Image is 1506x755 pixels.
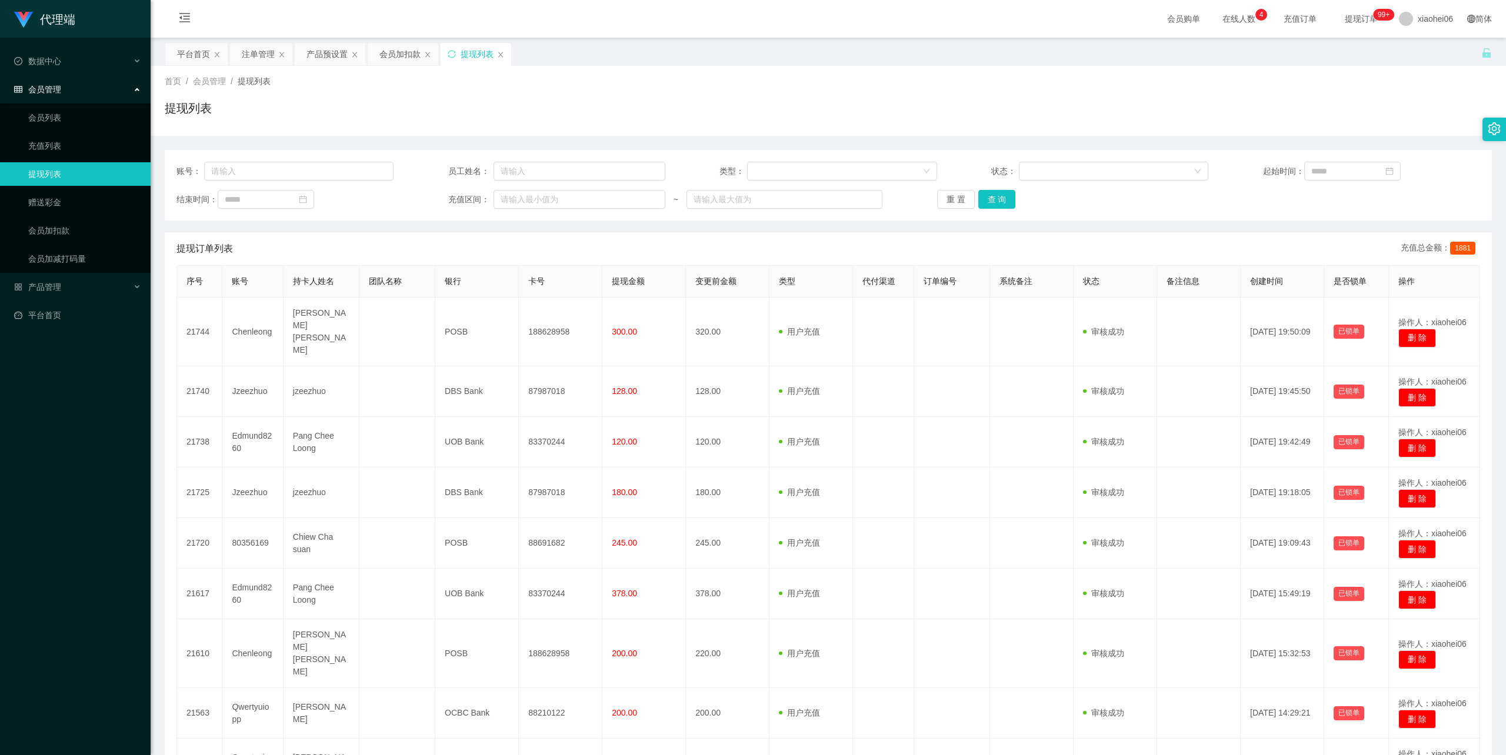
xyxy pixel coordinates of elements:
td: DBS Bank [435,467,519,518]
div: 平台首页 [177,43,210,65]
td: 188628958 [519,298,602,366]
td: 120.00 [686,417,769,467]
input: 请输入最小值为 [494,190,665,209]
button: 已锁单 [1334,706,1364,720]
td: 87987018 [519,467,602,518]
span: 用户充值 [779,649,820,658]
span: ~ [665,193,687,206]
td: Pang Chee Loong [284,569,359,619]
td: [DATE] 19:42:49 [1241,417,1324,467]
i: 图标: close [278,51,285,58]
h1: 提现列表 [165,99,212,117]
td: Jzeezhuo [222,467,283,518]
i: 图标: check-circle-o [14,57,22,65]
span: 操作人：xiaohei06 [1398,427,1467,437]
button: 删 除 [1398,650,1436,669]
td: Qwertyuiopp [222,688,283,739]
td: [DATE] 19:45:50 [1241,366,1324,417]
span: 操作人：xiaohei06 [1398,699,1467,708]
td: [PERSON_NAME] [PERSON_NAME] [284,298,359,366]
span: 操作 [1398,276,1415,286]
span: 审核成功 [1083,327,1124,336]
span: 变更前金额 [695,276,737,286]
button: 删 除 [1398,439,1436,457]
td: POSB [435,298,519,366]
span: 用户充值 [779,327,820,336]
span: 200.00 [612,708,637,717]
span: 状态 [1083,276,1099,286]
span: 用户充值 [779,386,820,396]
td: 21725 [177,467,222,518]
button: 删 除 [1398,388,1436,407]
span: 300.00 [612,327,637,336]
td: POSB [435,518,519,569]
td: 21720 [177,518,222,569]
i: 图标: down [923,168,930,176]
span: 操作人：xiaohei06 [1398,318,1467,327]
div: 充值总金额： [1401,242,1480,256]
button: 删 除 [1398,329,1436,348]
button: 删 除 [1398,489,1436,508]
i: 图标: close [497,51,504,58]
button: 查 询 [978,190,1016,209]
td: 21563 [177,688,222,739]
span: 操作人：xiaohei06 [1398,529,1467,538]
span: 用户充值 [779,589,820,598]
sup: 1141 [1373,9,1394,21]
i: 图标: close [424,51,431,58]
td: Chenleong [222,619,283,688]
button: 已锁单 [1334,486,1364,500]
span: 员工姓名： [448,165,494,178]
span: 245.00 [612,538,637,547]
span: 审核成功 [1083,649,1124,658]
span: 用户充值 [779,437,820,446]
td: Edmund8260 [222,569,283,619]
span: 创建时间 [1250,276,1283,286]
span: 起始时间： [1263,165,1304,178]
td: 83370244 [519,569,602,619]
td: jzeezhuo [284,366,359,417]
span: 操作人：xiaohei06 [1398,639,1467,649]
span: 结束时间： [176,193,218,206]
a: 图标: dashboard平台首页 [14,303,141,327]
button: 删 除 [1398,710,1436,729]
td: 87987018 [519,366,602,417]
span: 会员管理 [14,85,61,94]
span: 数据中心 [14,56,61,66]
i: 图标: close [351,51,358,58]
h1: 代理端 [40,1,75,38]
td: [PERSON_NAME] [PERSON_NAME] [284,619,359,688]
a: 充值列表 [28,134,141,158]
span: 审核成功 [1083,386,1124,396]
span: 类型 [779,276,795,286]
td: [DATE] 19:50:09 [1241,298,1324,366]
span: 提现订单 [1339,15,1384,23]
span: 120.00 [612,437,637,446]
td: [PERSON_NAME] [284,688,359,739]
button: 删 除 [1398,540,1436,559]
i: 图标: appstore-o [14,283,22,291]
a: 提现列表 [28,162,141,186]
td: 80356169 [222,518,283,569]
td: 128.00 [686,366,769,417]
span: 系统备注 [999,276,1032,286]
button: 已锁单 [1334,646,1364,660]
span: 产品管理 [14,282,61,292]
input: 请输入 [204,162,394,181]
span: / [231,76,233,86]
input: 请输入 [494,162,665,181]
i: 图标: global [1467,15,1475,23]
i: 图标: table [14,85,22,93]
td: 88210122 [519,688,602,739]
td: 21610 [177,619,222,688]
span: 操作人：xiaohei06 [1398,377,1467,386]
td: 200.00 [686,688,769,739]
button: 已锁单 [1334,536,1364,550]
i: 图标: close [214,51,221,58]
button: 已锁单 [1334,385,1364,399]
span: 充值订单 [1278,15,1322,23]
i: 图标: calendar [299,195,307,203]
td: UOB Bank [435,417,519,467]
td: Jzeezhuo [222,366,283,417]
span: 200.00 [612,649,637,658]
